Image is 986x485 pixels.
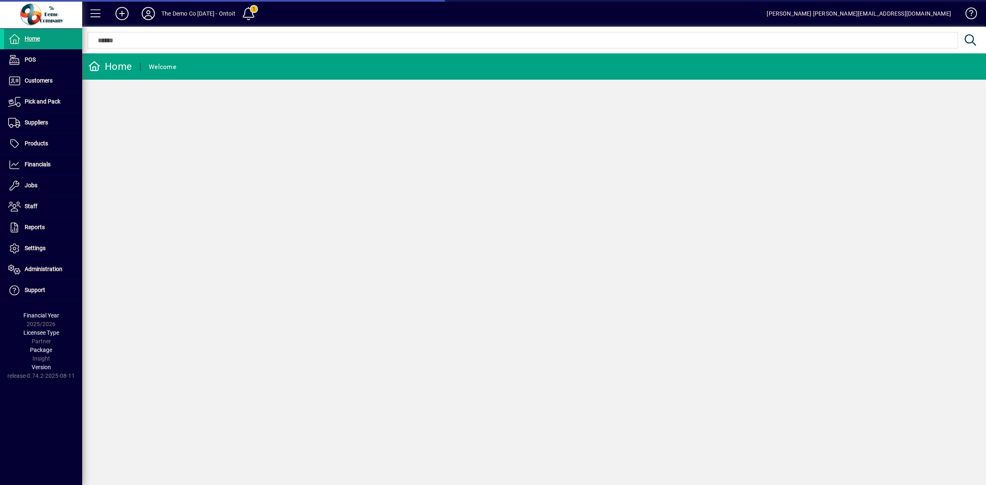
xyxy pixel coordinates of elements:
[135,6,161,21] button: Profile
[25,203,37,209] span: Staff
[4,154,82,175] a: Financials
[4,280,82,301] a: Support
[4,113,82,133] a: Suppliers
[23,312,59,319] span: Financial Year
[161,7,235,20] div: The Demo Co [DATE] - Ontoit
[23,329,59,336] span: Licensee Type
[4,71,82,91] a: Customers
[25,35,40,42] span: Home
[4,50,82,70] a: POS
[30,347,52,353] span: Package
[25,98,60,105] span: Pick and Pack
[767,7,951,20] div: [PERSON_NAME] [PERSON_NAME][EMAIL_ADDRESS][DOMAIN_NAME]
[25,266,62,272] span: Administration
[25,224,45,230] span: Reports
[32,364,51,370] span: Version
[25,287,45,293] span: Support
[959,2,976,28] a: Knowledge Base
[4,217,82,238] a: Reports
[109,6,135,21] button: Add
[4,175,82,196] a: Jobs
[25,182,37,188] span: Jobs
[4,196,82,217] a: Staff
[4,238,82,259] a: Settings
[4,92,82,112] a: Pick and Pack
[25,140,48,147] span: Products
[25,245,46,251] span: Settings
[25,56,36,63] span: POS
[25,119,48,126] span: Suppliers
[4,133,82,154] a: Products
[4,259,82,280] a: Administration
[25,77,53,84] span: Customers
[25,161,51,168] span: Financials
[149,60,176,74] div: Welcome
[88,60,132,73] div: Home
